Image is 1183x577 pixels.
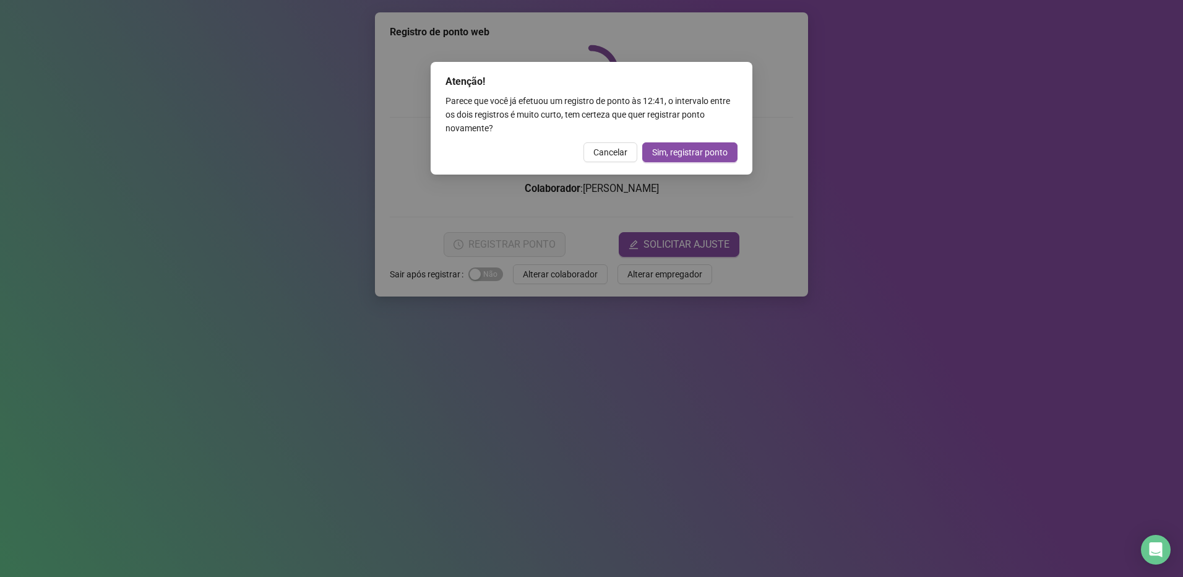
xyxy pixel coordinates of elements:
[445,74,738,89] div: Atenção!
[652,145,728,159] span: Sim, registrar ponto
[593,145,627,159] span: Cancelar
[583,142,637,162] button: Cancelar
[445,94,738,135] div: Parece que você já efetuou um registro de ponto às 12:41 , o intervalo entre os dois registros é ...
[642,142,738,162] button: Sim, registrar ponto
[1141,535,1171,565] div: Open Intercom Messenger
